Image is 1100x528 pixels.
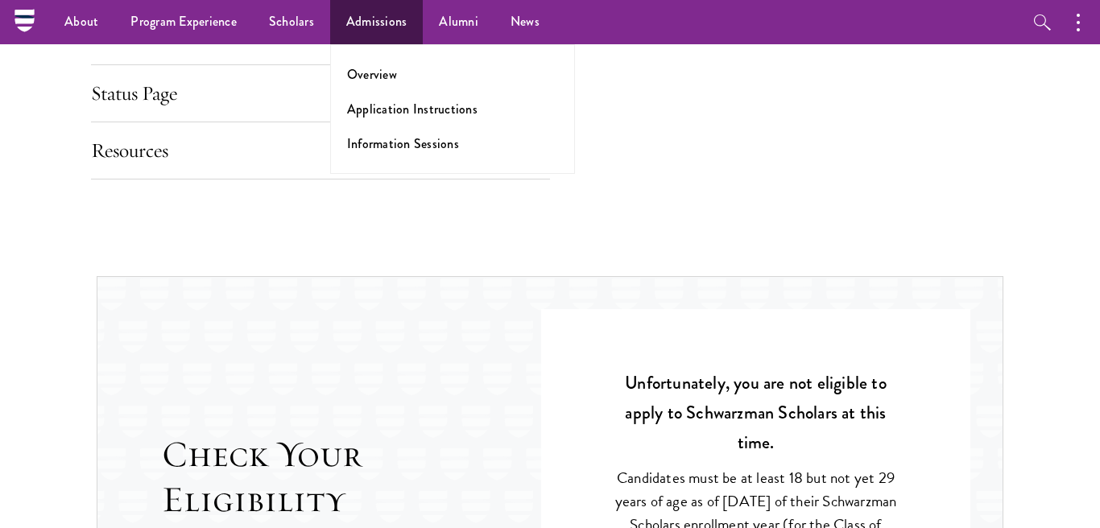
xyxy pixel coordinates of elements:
button: Resources [91,131,550,170]
h2: Check Your Eligibility [162,432,541,522]
button: Status Page [91,74,550,113]
strong: Unfortunately, you are not eligible to apply to Schwarzman Scholars at this time. [625,369,887,456]
a: Overview [347,65,397,84]
a: Information Sessions [347,134,459,153]
a: Application Instructions [347,100,478,118]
